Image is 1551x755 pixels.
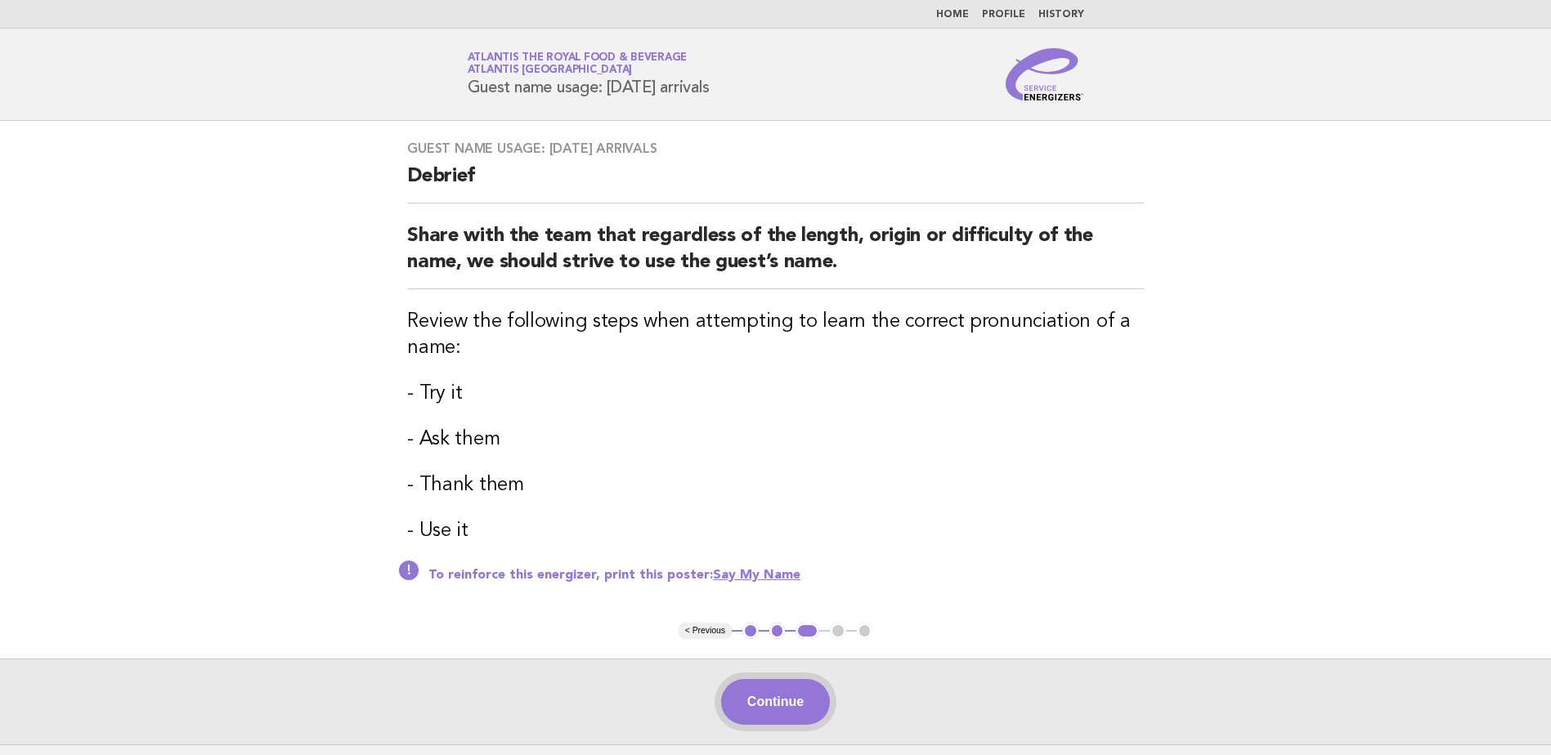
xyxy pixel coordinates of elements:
[428,567,1144,583] p: To reinforce this energizer, print this poster:
[407,141,1144,157] h3: Guest name usage: [DATE] arrivals
[936,10,969,20] a: Home
[1006,48,1084,101] img: Service Energizers
[468,65,633,76] span: Atlantis [GEOGRAPHIC_DATA]
[468,53,710,96] h1: Guest name usage: [DATE] arrivals
[982,10,1025,20] a: Profile
[468,52,688,75] a: Atlantis the Royal Food & BeverageAtlantis [GEOGRAPHIC_DATA]
[407,427,1144,453] h3: - Ask them
[407,163,1144,203] h2: Debrief
[407,472,1144,498] h3: - Thank them
[769,623,786,639] button: 2
[796,623,819,639] button: 3
[407,223,1144,289] h2: Share with the team that regardless of the length, origin or difficulty of the name, we should st...
[407,381,1144,407] h3: - Try it
[713,569,800,582] a: Say My Name
[742,623,759,639] button: 1
[407,309,1144,361] h3: Review the following steps when attempting to learn the correct pronunciation of a name:
[721,679,830,725] button: Continue
[407,518,1144,544] h3: - Use it
[1038,10,1084,20] a: History
[679,623,732,639] button: < Previous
